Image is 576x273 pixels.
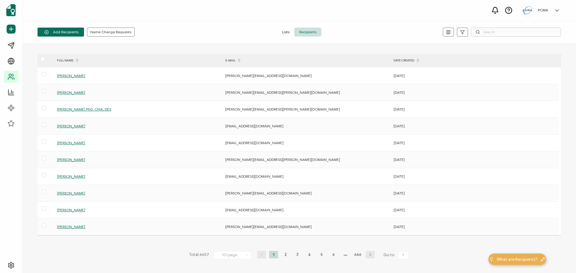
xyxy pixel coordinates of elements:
[57,208,85,212] span: [PERSON_NAME]
[471,28,561,37] input: Search
[225,174,283,179] span: [EMAIL_ADDRESS][DOMAIN_NAME]
[225,73,312,78] span: [PERSON_NAME][EMAIL_ADDRESS][DOMAIN_NAME]
[222,55,391,66] div: E-MAIL
[394,174,405,179] span: [DATE]
[269,251,278,258] li: 1
[394,191,405,195] span: [DATE]
[87,28,135,37] button: Name Change Requests
[538,8,548,12] h5: PCMA
[394,157,405,162] span: [DATE]
[523,6,532,14] img: 5c892e8a-a8c9-4ab0-b501-e22bba25706e.jpg
[57,90,85,95] span: [PERSON_NAME]
[541,257,545,262] img: minimize-icon.svg
[57,224,85,229] span: [PERSON_NAME]
[383,251,410,259] span: Go to
[353,251,363,258] li: 666
[214,251,251,259] input: Select
[497,256,538,263] span: What are Recipients?
[90,30,131,34] span: Name Change Requests
[37,28,84,37] button: Add Recipients
[57,124,85,128] span: [PERSON_NAME]
[225,208,283,212] span: [EMAIL_ADDRESS][DOMAIN_NAME]
[394,208,405,212] span: [DATE]
[305,251,314,258] li: 4
[394,124,405,128] span: [DATE]
[57,107,111,111] span: [PERSON_NAME] PhD, CHIA, DES
[394,73,405,78] span: [DATE]
[6,4,16,16] img: sertifier-logomark-colored.svg
[294,28,321,37] span: Recipients
[281,251,290,258] li: 2
[57,73,85,78] span: [PERSON_NAME]
[57,141,85,145] span: [PERSON_NAME]
[329,251,338,258] li: 6
[394,141,405,145] span: [DATE]
[293,251,302,258] li: 3
[317,251,326,258] li: 5
[546,244,576,273] iframe: Chat Widget
[225,90,340,95] span: [PERSON_NAME][EMAIL_ADDRESS][PERSON_NAME][DOMAIN_NAME]
[277,28,294,37] span: Lists
[225,191,312,195] span: [PERSON_NAME][EMAIL_ADDRESS][DOMAIN_NAME]
[225,224,312,229] span: [PERSON_NAME][EMAIL_ADDRESS][DOMAIN_NAME]
[394,90,405,95] span: [DATE]
[57,191,85,195] span: [PERSON_NAME]
[189,251,209,259] span: Total 6657
[394,107,405,111] span: [DATE]
[57,157,85,162] span: [PERSON_NAME]
[225,141,283,145] span: [EMAIL_ADDRESS][DOMAIN_NAME]
[391,55,559,66] div: DATE CREATED
[225,124,283,128] span: [EMAIL_ADDRESS][DOMAIN_NAME]
[225,107,340,111] span: [PERSON_NAME][EMAIL_ADDRESS][PERSON_NAME][DOMAIN_NAME]
[54,55,222,66] div: FULL NAME
[225,157,340,162] span: [PERSON_NAME][EMAIL_ADDRESS][PERSON_NAME][DOMAIN_NAME]
[57,174,85,179] span: [PERSON_NAME]
[394,224,405,229] span: [DATE]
